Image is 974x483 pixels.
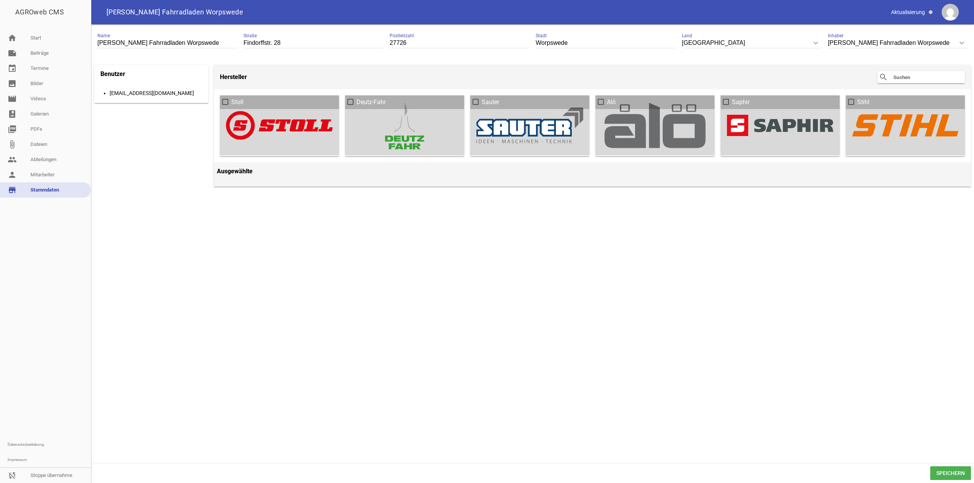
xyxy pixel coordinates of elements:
[8,125,17,134] i: picture_as_pdf
[607,98,616,107] span: Alö
[8,185,17,195] i: store_mall_directory
[8,109,17,119] i: photo_album
[217,165,968,177] h4: Ausgewählte
[956,37,968,49] i: keyboard_arrow_down
[8,140,17,149] i: attach_file
[8,79,17,88] i: image
[879,73,888,82] i: search
[482,98,499,107] span: Sauter
[810,37,822,49] i: keyboard_arrow_down
[356,98,386,107] span: Deutz-Fahr
[893,73,953,82] input: Suchen
[930,466,971,480] span: Speichern
[732,98,750,107] span: Saphir
[231,98,243,107] span: Stoll
[8,49,17,58] i: note
[8,64,17,73] i: event
[8,170,17,179] i: person
[110,89,203,98] div: [EMAIL_ADDRESS][DOMAIN_NAME]
[8,94,17,103] i: movie
[107,9,243,16] span: [PERSON_NAME] Fahrradladen Worpswede
[100,68,125,80] h4: Benutzer
[857,98,869,107] span: Stihl
[8,33,17,43] i: home
[8,155,17,164] i: people
[220,71,247,83] h4: Hersteller
[8,471,17,480] i: sync_disabled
